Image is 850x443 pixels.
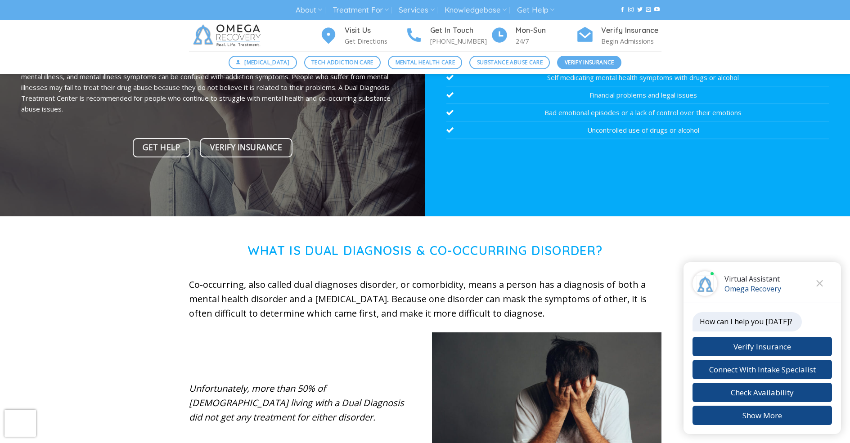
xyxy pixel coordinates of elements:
[333,2,389,18] a: Treatment For
[516,36,576,46] p: 24/7
[430,25,490,36] h4: Get In Touch
[430,36,490,46] p: [PHONE_NUMBER]
[628,7,634,13] a: Follow on Instagram
[189,243,661,258] h1: What is Dual Diagnosis & Co-Occurring Disorder?
[189,20,268,51] img: Omega Recovery
[244,58,289,67] span: [MEDICAL_DATA]
[576,25,661,47] a: Verify Insurance Begin Admissions
[210,141,282,154] span: Verify Insurance
[399,2,434,18] a: Services
[446,104,829,121] li: Bad emotional episodes or a lack of control over their emotions
[143,141,180,154] span: Get Help
[345,36,405,46] p: Get Directions
[601,36,661,46] p: Begin Admissions
[311,58,373,67] span: Tech Addiction Care
[517,2,554,18] a: Get Help
[446,86,829,104] li: Financial problems and legal issues
[405,25,490,47] a: Get In Touch [PHONE_NUMBER]
[469,56,550,69] a: Substance Abuse Care
[445,2,507,18] a: Knowledgebase
[446,121,829,139] li: Uncontrolled use of drugs or alcohol
[396,58,455,67] span: Mental Health Care
[200,138,292,157] a: Verify Insurance
[345,25,405,36] h4: Visit Us
[637,7,643,13] a: Follow on Twitter
[654,7,660,13] a: Follow on YouTube
[229,56,297,69] a: [MEDICAL_DATA]
[565,58,614,67] span: Verify Insurance
[646,7,651,13] a: Send us an email
[601,25,661,36] h4: Verify Insurance
[189,277,661,321] p: Co-occurring, also called dual diagnoses disorder, or comorbidity, means a person has a diagnosis...
[189,382,404,423] em: Unfortunately, more than 50% of [DEMOGRAPHIC_DATA] living with a Dual Diagnosis did not get any t...
[21,60,404,114] p: It may be difficult to diagnose co-occurring conditions. Substance abuse or addiction symptoms ca...
[446,69,829,86] li: Self medicating mental health symptoms with drugs or alcohol
[516,25,576,36] h4: Mon-Sun
[133,138,191,157] a: Get Help
[620,7,625,13] a: Follow on Facebook
[296,2,322,18] a: About
[319,25,405,47] a: Visit Us Get Directions
[477,58,543,67] span: Substance Abuse Care
[304,56,381,69] a: Tech Addiction Care
[557,56,621,69] a: Verify Insurance
[388,56,462,69] a: Mental Health Care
